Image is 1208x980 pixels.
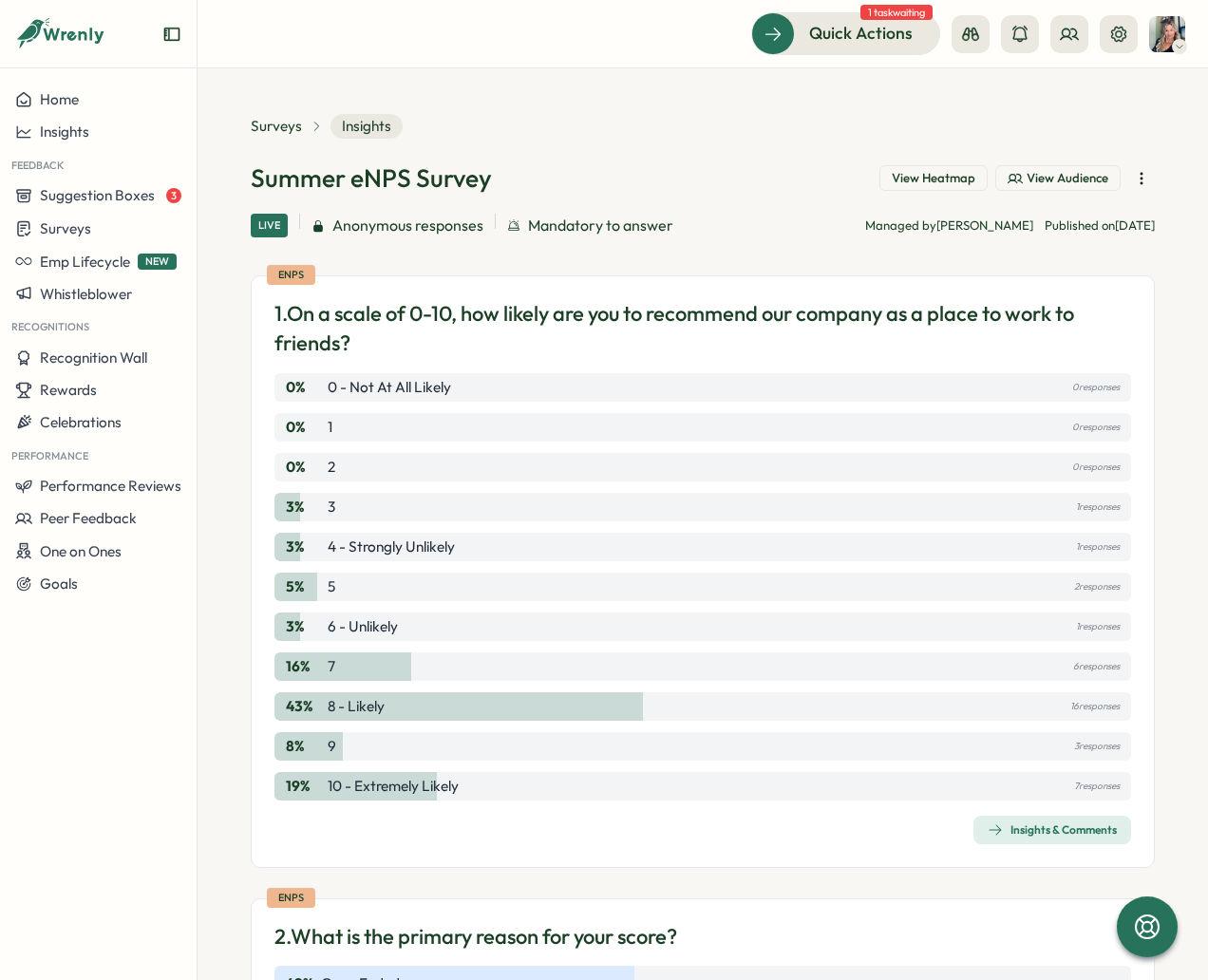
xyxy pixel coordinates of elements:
[879,165,988,192] button: View Heatmap
[1072,457,1120,478] p: 0 responses
[865,217,1033,235] p: Managed by
[809,21,913,46] span: Quick Actions
[328,417,332,438] p: 1
[1072,417,1120,438] p: 0 responses
[328,497,335,518] p: 3
[1045,217,1155,235] p: Published on
[328,377,451,398] p: 0 - Not at all likely
[751,12,940,54] button: Quick Actions
[274,299,1131,358] p: 1. On a scale of 0-10, how likely are you to recommend our company as a place to work to friends?
[1076,537,1120,557] p: 1 responses
[251,161,492,195] h1: Summer eNPS Survey
[286,377,324,398] p: 0 %
[892,170,975,187] span: View Heatmap
[1027,170,1108,187] span: View Audience
[328,537,455,557] p: 4 - Strongly Unlikely
[328,736,336,757] p: 9
[328,776,459,797] p: 10 - Extremely likely
[40,122,89,141] span: Insights
[860,5,933,20] span: 1 task waiting
[40,575,78,593] span: Goals
[251,116,302,137] a: Surveys
[328,656,335,677] p: 7
[40,381,97,399] span: Rewards
[286,656,324,677] p: 16 %
[286,417,324,438] p: 0 %
[286,576,324,597] p: 5 %
[40,509,137,527] span: Peer Feedback
[267,888,315,908] div: eNPS
[1072,377,1120,398] p: 0 responses
[528,214,673,237] span: Mandatory to answer
[40,219,91,237] span: Surveys
[330,114,403,139] span: Insights
[328,576,335,597] p: 5
[988,822,1117,838] div: Insights & Comments
[40,186,155,204] span: Suggestion Boxes
[286,497,324,518] p: 3 %
[267,265,315,285] div: eNPS
[328,457,335,478] p: 2
[1074,736,1120,757] p: 3 responses
[1076,616,1120,637] p: 1 responses
[40,90,79,108] span: Home
[328,696,385,717] p: 8 - Likely
[40,477,181,495] span: Performance Reviews
[251,214,288,237] div: Live
[1074,576,1120,597] p: 2 responses
[973,816,1131,844] button: Insights & Comments
[274,922,677,952] p: 2. What is the primary reason for your score?
[286,736,324,757] p: 8 %
[286,457,324,478] p: 0 %
[40,542,122,560] span: One on Ones
[995,165,1121,192] button: View Audience
[286,776,324,797] p: 19 %
[40,253,130,271] span: Emp Lifecycle
[1076,497,1120,518] p: 1 responses
[286,537,324,557] p: 3 %
[40,285,132,303] span: Whistleblower
[1149,16,1185,52] img: Chris Quinn
[40,413,122,431] span: Celebrations
[162,25,181,44] button: Expand sidebar
[328,616,398,637] p: 6 - Unlikely
[1074,776,1120,797] p: 7 responses
[166,188,181,203] span: 3
[332,214,483,237] span: Anonymous responses
[1073,656,1120,677] p: 6 responses
[286,696,324,717] p: 43 %
[936,217,1033,233] span: [PERSON_NAME]
[286,616,324,637] p: 3 %
[1115,217,1155,233] span: [DATE]
[138,254,177,270] span: NEW
[1070,696,1120,717] p: 16 responses
[40,349,147,367] span: Recognition Wall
